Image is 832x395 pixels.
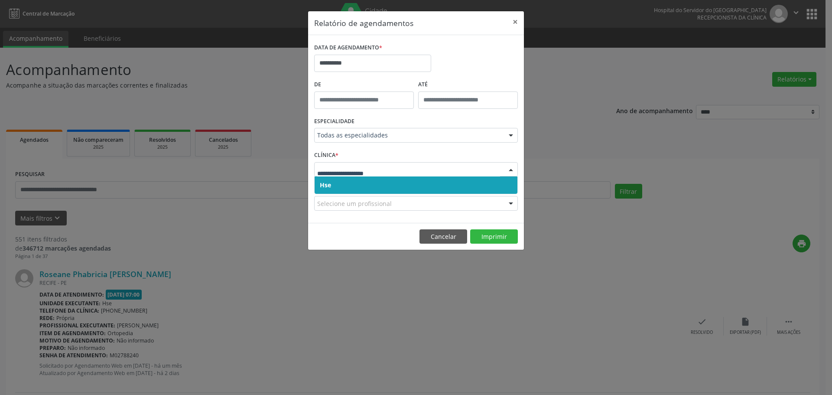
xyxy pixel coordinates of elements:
[418,78,518,91] label: ATÉ
[320,181,331,189] span: Hse
[314,115,354,128] label: ESPECIALIDADE
[507,11,524,33] button: Close
[314,17,413,29] h5: Relatório de agendamentos
[317,199,392,208] span: Selecione um profissional
[314,149,338,162] label: CLÍNICA
[470,229,518,244] button: Imprimir
[314,41,382,55] label: DATA DE AGENDAMENTO
[317,131,500,140] span: Todas as especialidades
[314,78,414,91] label: De
[419,229,467,244] button: Cancelar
